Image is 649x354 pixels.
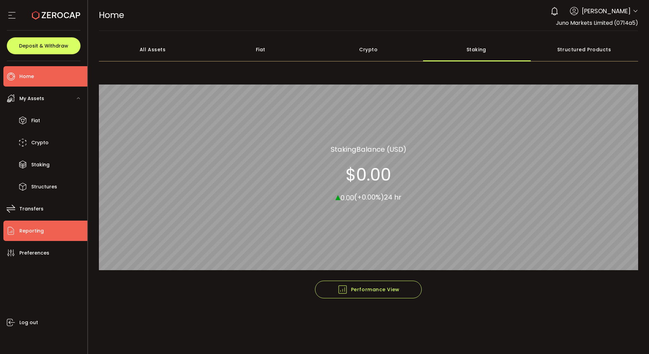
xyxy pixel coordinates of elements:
span: Home [19,72,34,81]
span: (+0.00%) [354,192,384,202]
span: Structures [31,182,57,192]
section: Balance (USD) [331,144,406,154]
span: Log out [19,318,38,328]
span: My Assets [19,94,44,104]
span: Home [99,9,124,21]
span: [PERSON_NAME] [582,6,631,16]
div: Crypto [315,38,423,61]
span: Staking [331,144,356,154]
span: Crypto [31,138,49,148]
span: Juno Markets Limited (0714a5) [556,19,638,27]
iframe: Chat Widget [615,321,649,354]
div: Structured Products [530,38,638,61]
button: Performance View [315,281,422,298]
div: Staking [422,38,530,61]
span: 0.00 [340,193,354,202]
span: Preferences [19,248,49,258]
span: Staking [31,160,50,170]
div: All Assets [99,38,207,61]
span: Fiat [31,116,40,126]
span: ▴ [335,189,340,204]
section: $0.00 [346,164,391,185]
span: 24 hr [384,192,401,202]
span: Performance View [337,284,400,295]
span: Deposit & Withdraw [19,43,68,48]
span: Transfers [19,204,43,214]
div: Fiat [207,38,315,61]
button: Deposit & Withdraw [7,37,81,54]
span: Reporting [19,226,44,236]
